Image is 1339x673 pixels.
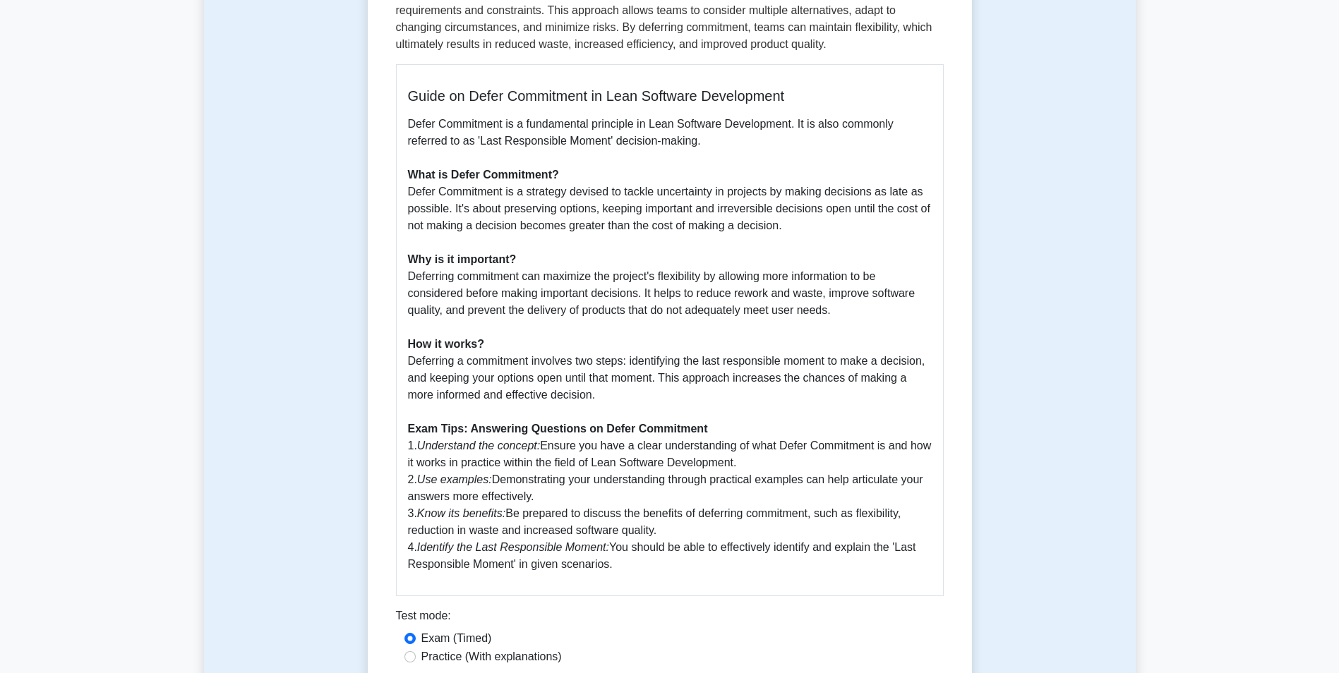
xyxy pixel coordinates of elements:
[408,338,484,350] b: How it works?
[408,87,932,104] h5: Guide on Defer Commitment in Lean Software Development
[421,648,562,665] label: Practice (With explanations)
[408,423,708,435] b: Exam Tips: Answering Questions on Defer Commitment
[417,507,505,519] i: Know its benefits:
[417,541,609,553] i: Identify the Last Responsible Moment:
[408,253,517,265] b: Why is it important?
[417,473,492,485] i: Use examples:
[408,169,559,181] b: What is Defer Commitment?
[421,630,492,647] label: Exam (Timed)
[408,116,932,573] p: Defer Commitment is a fundamental principle in Lean Software Development. It is also commonly ref...
[396,607,944,630] div: Test mode:
[417,439,540,451] i: Understand the concept:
